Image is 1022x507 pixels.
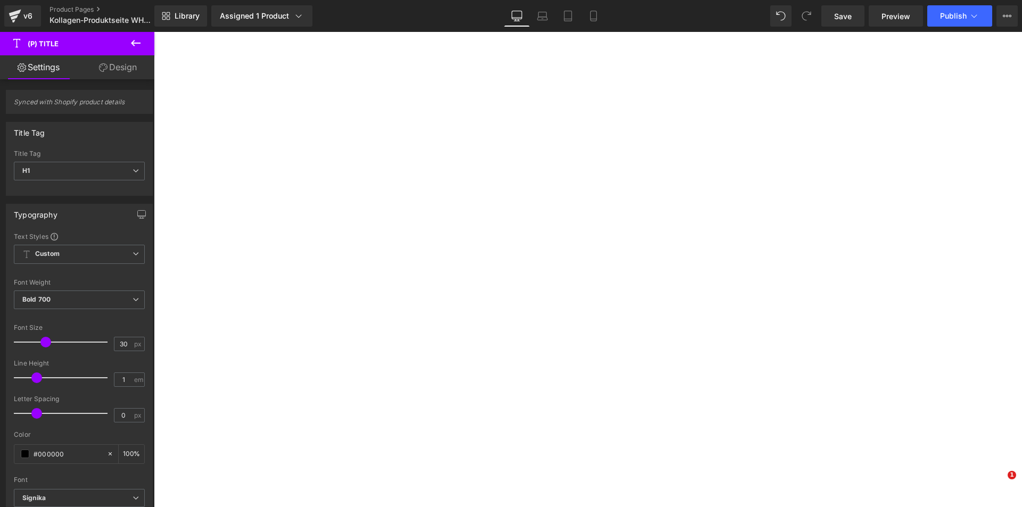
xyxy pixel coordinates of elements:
[770,5,792,27] button: Undo
[14,279,145,286] div: Font Weight
[154,5,207,27] a: New Library
[14,431,145,438] div: Color
[34,448,102,460] input: Color
[22,167,30,174] b: H1
[22,295,51,303] b: Bold 700
[940,12,967,20] span: Publish
[14,204,57,219] div: Typography
[22,494,46,503] i: Signika
[834,11,852,22] span: Save
[119,445,144,463] div: %
[1008,471,1016,479] span: 1
[21,9,35,23] div: v6
[50,5,172,14] a: Product Pages
[796,5,817,27] button: Redo
[14,122,45,137] div: Title Tag
[14,360,145,367] div: Line Height
[4,5,41,27] a: v6
[14,395,145,403] div: Letter Spacing
[35,250,60,259] b: Custom
[14,232,145,240] div: Text Styles
[14,324,145,331] div: Font Size
[581,5,606,27] a: Mobile
[504,5,530,27] a: Desktop
[14,98,145,113] span: Synced with Shopify product details
[530,5,555,27] a: Laptop
[986,471,1011,496] iframe: Intercom live chat
[134,412,143,419] span: px
[881,11,910,22] span: Preview
[50,16,152,24] span: Kollagen-Produktseite WHITE [SHOMUGO 2025-06]
[555,5,581,27] a: Tablet
[134,340,143,347] span: px
[79,55,156,79] a: Design
[869,5,923,27] a: Preview
[14,476,145,484] div: Font
[134,376,143,383] span: em
[220,11,304,21] div: Assigned 1 Product
[14,150,145,157] div: Title Tag
[996,5,1018,27] button: More
[28,39,59,48] span: (P) Title
[175,11,200,21] span: Library
[927,5,992,27] button: Publish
